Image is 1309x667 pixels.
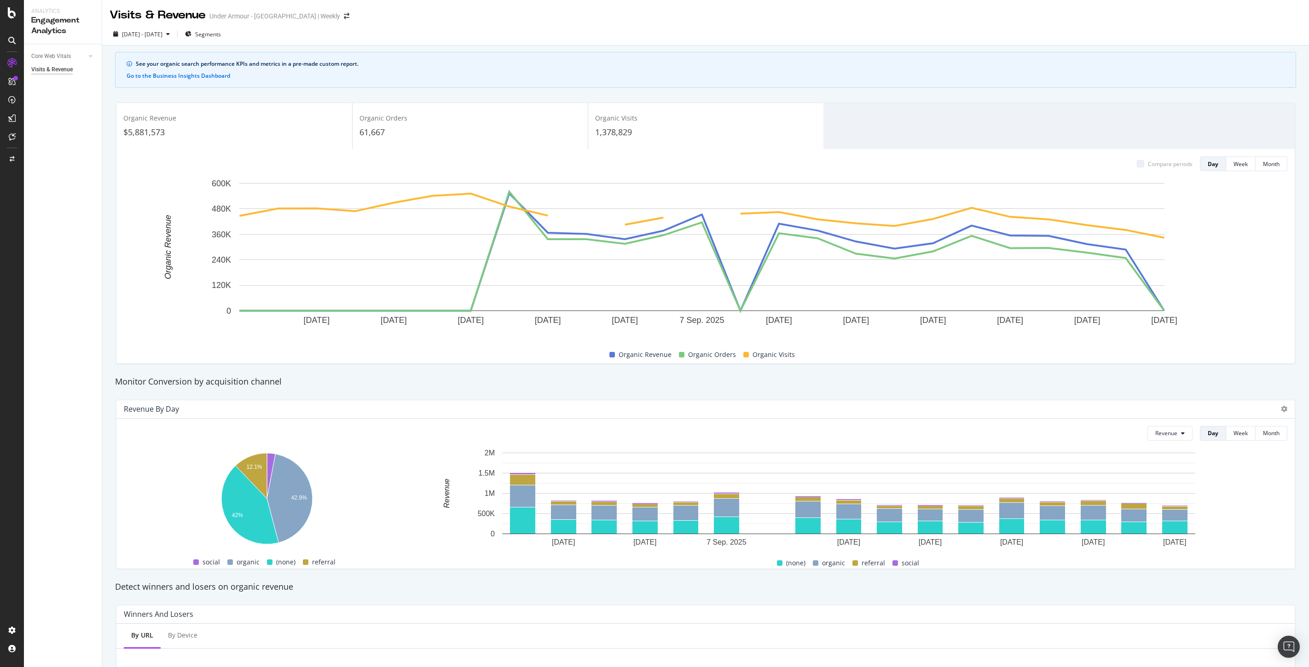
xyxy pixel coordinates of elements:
div: Open Intercom Messenger [1278,636,1300,658]
div: Month [1263,160,1280,168]
text: [DATE] [535,316,561,325]
div: See your organic search performance KPIs and metrics in a pre-made custom report. [136,60,1285,68]
span: 61,667 [359,126,385,138]
span: referral [862,558,885,569]
span: referral [312,557,336,568]
text: [DATE] [458,316,484,325]
text: 0 [491,530,495,538]
text: [DATE] [552,538,575,546]
div: Day [1208,160,1218,168]
div: By Device [168,631,197,640]
text: [DATE] [843,316,869,325]
text: Organic Revenue [163,215,173,279]
div: Visits & Revenue [31,65,73,75]
button: Week [1226,156,1256,171]
text: [DATE] [920,316,946,325]
text: 42% [232,512,243,518]
span: organic [822,558,845,569]
span: Organic Revenue [123,114,176,122]
text: 7 Sep. 2025 [707,538,746,546]
div: Winners And Losers [124,609,193,619]
button: Week [1226,426,1256,441]
span: Segments [195,30,221,38]
text: 7 Sep. 2025 [679,316,724,325]
div: Week [1234,429,1248,437]
div: Detect winners and losers on organic revenue [110,581,1301,593]
text: 120K [212,281,231,290]
button: Day [1200,426,1226,441]
a: Visits & Revenue [31,65,95,75]
button: Month [1256,156,1287,171]
span: Revenue [1155,429,1177,437]
svg: A chart. [124,448,410,550]
svg: A chart. [416,448,1282,550]
div: Analytics [31,7,94,15]
text: [DATE] [837,538,860,546]
div: Monitor Conversion by acquisition channel [110,376,1301,388]
text: Revenue [443,478,451,508]
span: organic [237,557,260,568]
button: Go to the Business Insights Dashboard [127,72,230,80]
text: 600K [212,179,231,188]
text: 12.1% [246,464,262,470]
text: [DATE] [1082,538,1105,546]
svg: A chart. [124,178,1280,338]
text: 1.5M [478,469,495,477]
text: [DATE] [633,538,656,546]
span: [DATE] - [DATE] [122,30,162,38]
div: arrow-right-arrow-left [344,13,349,19]
span: 1,378,829 [595,126,632,138]
div: Day [1208,429,1218,437]
text: [DATE] [1163,538,1186,546]
button: [DATE] - [DATE] [110,27,174,41]
text: [DATE] [919,538,942,546]
text: [DATE] [381,316,407,325]
span: Organic Orders [688,349,736,360]
div: Visits & Revenue [110,7,206,23]
text: [DATE] [997,316,1023,325]
span: social [203,557,220,568]
a: Core Web Vitals [31,52,86,61]
text: [DATE] [766,316,792,325]
div: By URL [131,631,153,640]
div: Compare periods [1148,160,1193,168]
div: Month [1263,429,1280,437]
text: 1M [485,489,495,497]
div: Engagement Analytics [31,15,94,36]
div: Core Web Vitals [31,52,71,61]
text: 480K [212,204,231,213]
text: [DATE] [304,316,330,325]
span: Organic Orders [359,114,407,122]
text: 2M [485,449,495,457]
text: [DATE] [1074,316,1100,325]
div: info banner [115,52,1296,88]
span: (none) [786,558,805,569]
text: 240K [212,255,231,264]
span: Organic Visits [753,349,795,360]
text: [DATE] [612,316,638,325]
div: Revenue by Day [124,404,179,414]
span: $5,881,573 [123,126,165,138]
text: [DATE] [1000,538,1023,546]
button: Segments [181,27,225,41]
text: 0 [226,306,231,316]
text: [DATE] [1151,316,1177,325]
div: Week [1234,160,1248,168]
text: 500K [478,510,495,517]
span: (none) [276,557,295,568]
text: 42.9% [291,494,307,501]
button: Revenue [1147,426,1193,441]
span: social [902,558,919,569]
button: Day [1200,156,1226,171]
text: 360K [212,230,231,239]
div: Under Armour - [GEOGRAPHIC_DATA] | Weekly [209,11,340,21]
span: Organic Revenue [619,349,672,360]
button: Month [1256,426,1287,441]
span: Organic Visits [595,114,637,122]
